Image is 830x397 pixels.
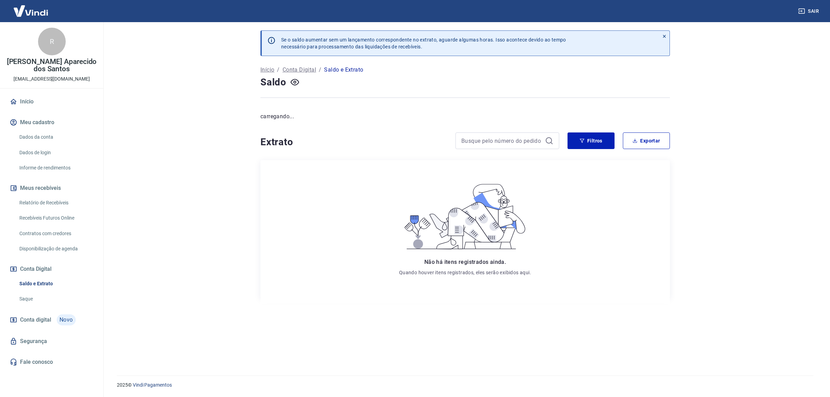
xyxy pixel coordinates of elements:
a: Informe de rendimentos [17,161,95,175]
a: Vindi Pagamentos [133,382,172,388]
a: Relatório de Recebíveis [17,196,95,210]
button: Sair [797,5,822,18]
a: Conta Digital [283,66,316,74]
input: Busque pelo número do pedido [461,136,542,146]
span: Não há itens registrados ainda. [424,259,506,265]
button: Exportar [623,132,670,149]
button: Filtros [568,132,615,149]
a: Disponibilização de agenda [17,242,95,256]
p: 2025 © [117,381,813,389]
a: Início [8,94,95,109]
a: Conta digitalNovo [8,312,95,328]
p: [PERSON_NAME] Aparecido dos Santos [6,58,98,73]
p: / [277,66,279,74]
h4: Saldo [260,75,286,89]
a: Dados de login [17,146,95,160]
a: Saldo e Extrato [17,277,95,291]
img: Vindi [8,0,53,21]
button: Meu cadastro [8,115,95,130]
span: Novo [57,314,76,325]
h4: Extrato [260,135,447,149]
a: Início [260,66,274,74]
a: Contratos com credores [17,227,95,241]
span: Conta digital [20,315,51,325]
button: Conta Digital [8,261,95,277]
a: Recebíveis Futuros Online [17,211,95,225]
p: Saldo e Extrato [324,66,363,74]
a: Saque [17,292,95,306]
p: carregando... [260,112,670,121]
p: / [319,66,321,74]
div: R [38,28,66,55]
p: [EMAIL_ADDRESS][DOMAIN_NAME] [13,75,90,83]
a: Segurança [8,334,95,349]
p: Quando houver itens registrados, eles serão exibidos aqui. [399,269,531,276]
button: Meus recebíveis [8,181,95,196]
a: Dados da conta [17,130,95,144]
a: Fale conosco [8,354,95,370]
p: Se o saldo aumentar sem um lançamento correspondente no extrato, aguarde algumas horas. Isso acon... [281,36,566,50]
